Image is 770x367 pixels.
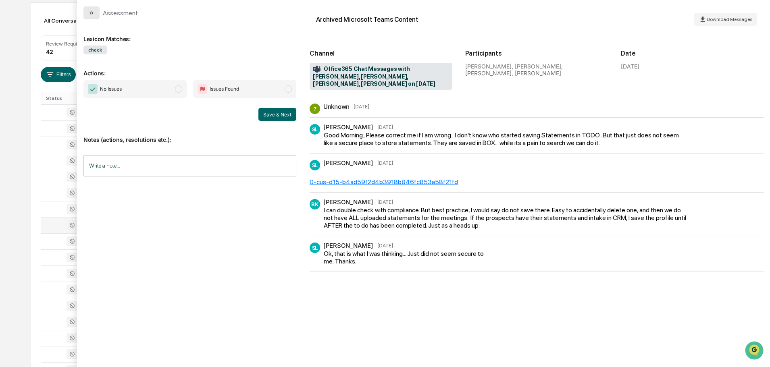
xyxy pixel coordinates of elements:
div: Unknown [323,103,350,110]
div: [PERSON_NAME] [323,159,373,167]
div: Ok, that is what I was thinking... Just did not seem secure to me. Thanks. [324,250,490,265]
a: 🗄️Attestations [55,98,103,113]
button: Start new chat [137,64,147,74]
div: [DATE] [621,63,639,70]
div: 🖐️ [8,102,15,109]
div: SL [310,243,320,253]
time: Saturday, September 27, 2025 at 8:20:02 AM [377,160,393,166]
p: Notes (actions, resolutions etc.): [83,126,296,143]
iframe: Open customer support [744,340,766,362]
button: Save & Next [258,108,296,121]
h2: Participants [465,50,608,57]
div: All Conversations [41,14,102,27]
div: 🗄️ [58,102,65,109]
div: Lexicon Matches: [83,26,296,42]
h2: Date [621,50,764,57]
h2: Channel [310,50,452,57]
time: Saturday, September 27, 2025 at 8:27:16 AM [377,199,393,205]
div: 🔎 [8,118,15,124]
span: Office365 Chat Messages with [PERSON_NAME], [PERSON_NAME], [PERSON_NAME], [PERSON_NAME] on [DATE] [313,65,449,88]
div: I can double check with compliance. But best practice, I would say do not save there. Easy to acc... [324,206,687,229]
div: 42 [46,48,53,55]
div: We're available if you need us! [27,70,102,76]
time: Saturday, September 27, 2025 at 8:19:51 AM [377,124,393,130]
p: Actions: [83,60,296,77]
span: Download Messages [707,17,752,22]
img: Checkmark [88,84,98,94]
span: Issues Found [210,85,239,93]
div: SL [310,124,320,135]
div: Assessment [103,9,138,17]
span: check [83,46,107,54]
button: Download Messages [694,13,757,26]
p: How can we help? [8,17,147,30]
div: [PERSON_NAME] [323,242,373,249]
div: SL [310,160,320,170]
span: Pylon [80,137,98,143]
div: Archived Microsoft Teams Content [316,16,418,23]
span: Data Lookup [16,117,51,125]
a: 🖐️Preclearance [5,98,55,113]
div: ? [310,104,320,114]
div: 0-cus-d15-b4ad59f2d4b3918b846fc853a58f21fd [310,178,458,186]
div: [PERSON_NAME] [323,123,373,131]
div: Review Required [46,41,85,47]
time: Saturday, September 27, 2025 at 8:28:07 AM [377,243,393,249]
div: BK [310,199,320,209]
div: Good Morning.. Please correct me if I am wrong...I don't know who started saving Statements in TO... [324,131,687,147]
a: Powered byPylon [57,136,98,143]
div: [PERSON_NAME] [323,198,373,206]
button: Filters [41,67,76,82]
img: Flag [198,84,207,94]
time: Saturday, September 27, 2025 at 8:19:51 AM [354,104,369,110]
th: Status [41,92,94,104]
div: Start new chat [27,62,132,70]
img: 1746055101610-c473b297-6a78-478c-a979-82029cc54cd1 [8,62,23,76]
a: 🔎Data Lookup [5,114,54,128]
span: No Issues [100,85,122,93]
span: Attestations [67,102,100,110]
span: Preclearance [16,102,52,110]
div: [PERSON_NAME], [PERSON_NAME], [PERSON_NAME], [PERSON_NAME] [465,63,608,77]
